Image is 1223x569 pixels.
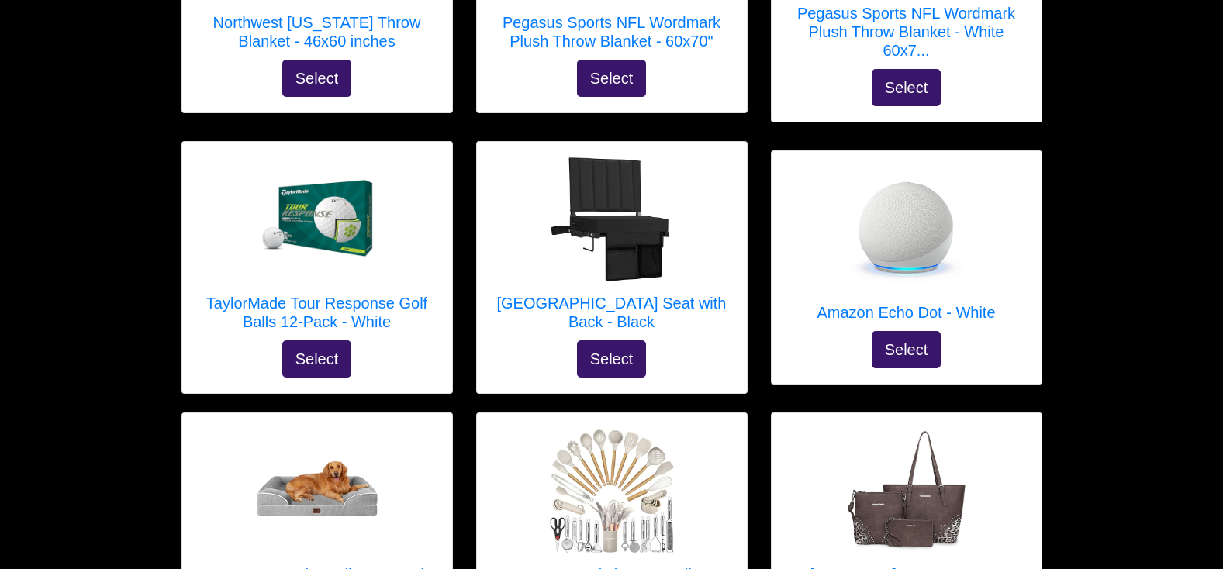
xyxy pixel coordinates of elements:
img: Halituny Stadium Seat with Back - Black [550,157,674,281]
img: BESTZMWK Kitchen Utensils Set - 35-Piece Silicone & Wooden Tools [550,429,674,553]
img: TaylorMade Tour Response Golf Balls 12-Pack - White [255,177,379,263]
button: Select [577,340,647,378]
h5: Amazon Echo Dot - White [817,303,995,322]
h5: TaylorMade Tour Response Golf Balls 12-Pack - White [198,294,437,331]
button: Select [872,331,941,368]
h5: Northwest [US_STATE] Throw Blanket - 46x60 inches [198,13,437,50]
h5: [GEOGRAPHIC_DATA] Seat with Back - Black [492,294,731,331]
img: Amazon Echo Dot - White [845,167,969,291]
h5: Pegasus Sports NFL Wordmark Plush Throw Blanket - White 60x7... [787,4,1026,60]
img: EHEYCIGA Orthopedic Dog Bed - Grey [255,429,379,553]
a: Amazon Echo Dot - White Amazon Echo Dot - White [817,167,995,331]
img: Montana West 3Pcs Set Leopard Print Handbags [845,429,969,553]
button: Select [872,69,941,106]
button: Select [577,60,647,97]
button: Select [282,60,352,97]
h5: Pegasus Sports NFL Wordmark Plush Throw Blanket - 60x70" [492,13,731,50]
a: Halituny Stadium Seat with Back - Black [GEOGRAPHIC_DATA] Seat with Back - Black [492,157,731,340]
a: TaylorMade Tour Response Golf Balls 12-Pack - White TaylorMade Tour Response Golf Balls 12-Pack -... [198,157,437,340]
button: Select [282,340,352,378]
